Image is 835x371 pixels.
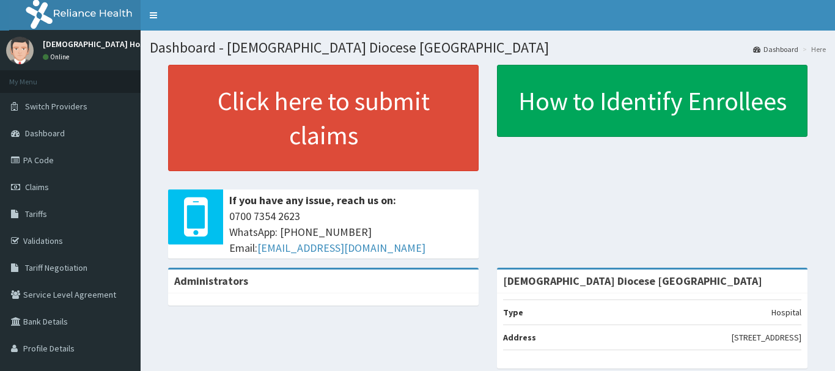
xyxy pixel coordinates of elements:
a: Click here to submit claims [168,65,479,171]
b: If you have any issue, reach us on: [229,193,396,207]
li: Here [800,44,826,54]
span: Tariff Negotiation [25,262,87,273]
b: Administrators [174,274,248,288]
h1: Dashboard - [DEMOGRAPHIC_DATA] Diocese [GEOGRAPHIC_DATA] [150,40,826,56]
b: Address [503,332,536,343]
p: [STREET_ADDRESS] [732,331,801,343]
p: [DEMOGRAPHIC_DATA] Hospital [43,40,163,48]
b: Type [503,307,523,318]
strong: [DEMOGRAPHIC_DATA] Diocese [GEOGRAPHIC_DATA] [503,274,762,288]
a: Dashboard [753,44,798,54]
span: Tariffs [25,208,47,219]
span: Dashboard [25,128,65,139]
a: Online [43,53,72,61]
a: [EMAIL_ADDRESS][DOMAIN_NAME] [257,241,425,255]
span: 0700 7354 2623 WhatsApp: [PHONE_NUMBER] Email: [229,208,473,255]
span: Switch Providers [25,101,87,112]
img: User Image [6,37,34,64]
span: Claims [25,182,49,193]
a: How to Identify Enrollees [497,65,807,137]
p: Hospital [771,306,801,318]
